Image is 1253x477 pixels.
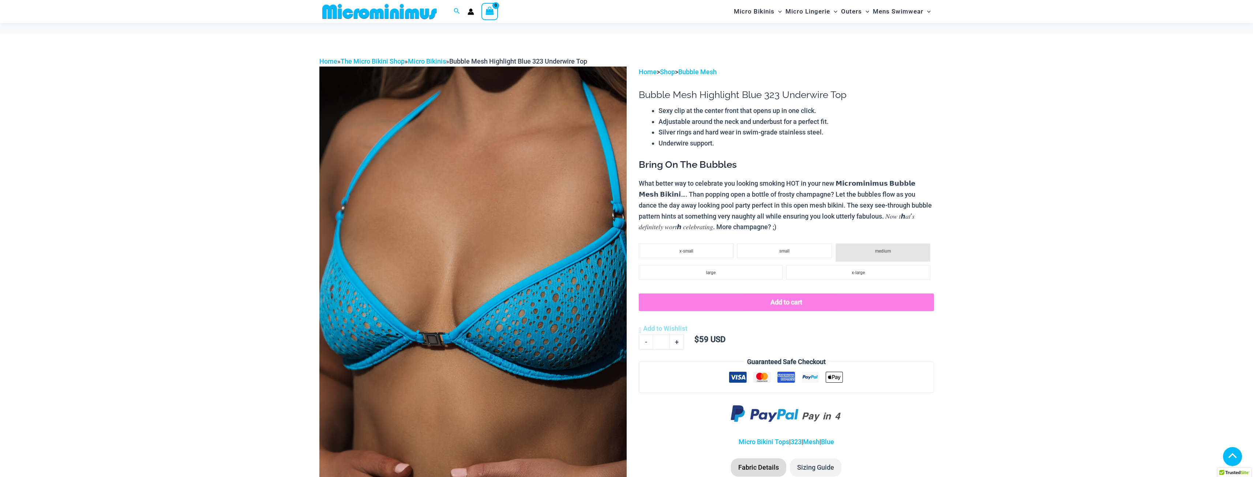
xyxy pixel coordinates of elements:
legend: Guaranteed Safe Checkout [744,356,829,367]
li: Sizing Guide [790,458,841,477]
input: Product quantity [653,334,670,349]
li: x-small [639,243,734,258]
span: x-large [852,270,865,275]
span: Micro Bikinis [734,2,774,21]
span: » » » [319,57,587,65]
li: Sexy clip at the center front that opens up in one click. [659,105,934,116]
span: Mens Swimwear [873,2,923,21]
p: > > [639,67,934,77]
li: x-large [786,265,930,280]
span: $ [694,335,699,344]
li: Fabric Details [731,458,786,477]
a: Add to Wishlist [639,323,687,334]
img: MM SHOP LOGO FLAT [319,3,440,20]
span: Outers [841,2,862,21]
span: Menu Toggle [923,2,931,21]
span: large [706,270,716,275]
p: What better way to celebrate you looking smoking HOT in your new 𝗠𝗶𝗰𝗿𝗼𝗺𝗶𝗻𝗶𝗺𝘂𝘀 𝗕𝘂𝗯𝗯𝗹𝗲 𝗠𝗲𝘀𝗵 𝗕𝗶𝗸𝗶𝗻𝗶…... [639,178,934,232]
a: Mesh [803,438,819,446]
span: small [779,249,789,254]
a: Bubble Mesh [678,68,717,76]
li: large [639,265,783,280]
a: View Shopping Cart, empty [481,3,498,20]
a: OutersMenu ToggleMenu Toggle [839,2,871,21]
a: Micro Bikinis [408,57,446,65]
a: + [670,334,684,349]
li: Underwire support. [659,138,934,149]
button: Add to cart [639,294,934,311]
li: Adjustable around the neck and underbust for a perfect fit. [659,116,934,127]
bdi: 59 USD [694,335,725,344]
a: - [639,334,653,349]
span: Add to Wishlist [643,325,687,332]
a: Blue [821,438,834,446]
a: The Micro Bikini Shop [341,57,405,65]
span: Micro Lingerie [785,2,830,21]
a: Home [319,57,337,65]
h3: Bring On The Bubbles [639,159,934,171]
span: x-small [679,249,693,254]
a: Shop [660,68,675,76]
span: Menu Toggle [862,2,869,21]
li: small [737,243,832,258]
span: Menu Toggle [830,2,837,21]
nav: Site Navigation [731,1,934,22]
li: medium [836,243,930,262]
a: Home [639,68,657,76]
a: Search icon link [454,7,460,16]
a: Account icon link [468,8,474,15]
li: Silver rings and hard wear in swim-grade stainless steel. [659,127,934,138]
a: Micro Bikini Tops [739,438,789,446]
span: Bubble Mesh Highlight Blue 323 Underwire Top [449,57,587,65]
span: medium [875,249,891,254]
p: | | | [639,436,934,447]
a: 323 [791,438,802,446]
h1: Bubble Mesh Highlight Blue 323 Underwire Top [639,89,934,101]
a: Micro BikinisMenu ToggleMenu Toggle [732,2,784,21]
a: Mens SwimwearMenu ToggleMenu Toggle [871,2,933,21]
span: Menu Toggle [774,2,782,21]
a: Micro LingerieMenu ToggleMenu Toggle [784,2,839,21]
